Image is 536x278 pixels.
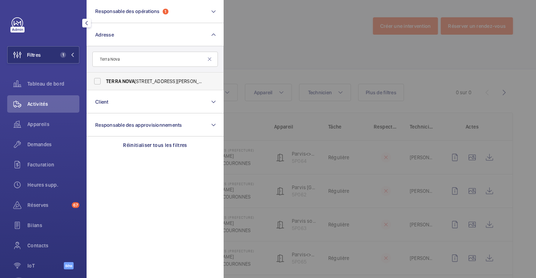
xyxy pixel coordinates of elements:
font: Contacts [27,243,49,248]
font: Tableau de bord [27,81,64,87]
font: Facturation [27,162,54,168]
font: Bêta [65,264,72,268]
font: 67 [73,203,78,208]
font: Bilans [27,222,42,228]
font: Demandes [27,142,52,147]
font: Heures supp. [27,182,58,188]
font: Réserves [27,202,49,208]
font: Appareils [27,121,49,127]
button: Filtres1 [7,46,79,64]
font: 1 [62,52,64,57]
font: IoT [27,263,35,269]
font: Activités [27,101,48,107]
font: Filtres [27,52,41,58]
